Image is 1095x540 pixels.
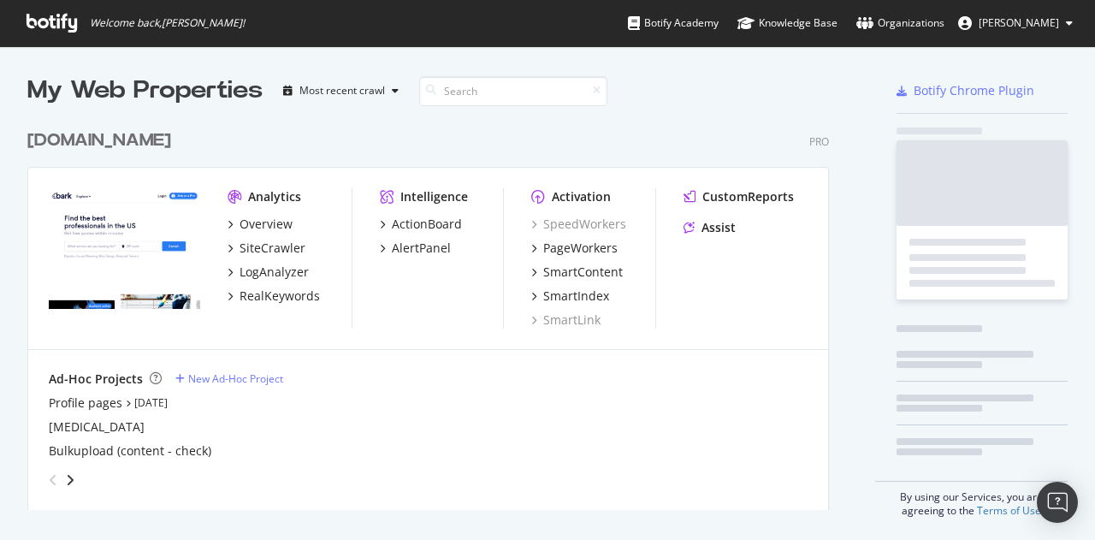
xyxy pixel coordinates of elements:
[531,288,609,305] a: SmartIndex
[701,219,736,236] div: Assist
[875,481,1068,518] div: By using our Services, you are agreeing to the
[27,128,171,153] div: [DOMAIN_NAME]
[240,264,309,281] div: LogAnalyzer
[543,264,623,281] div: SmartContent
[979,15,1059,30] span: Ellen Blacow
[380,216,462,233] a: ActionBoard
[276,77,405,104] button: Most recent crawl
[27,108,843,510] div: grid
[49,442,211,460] a: Bulkupload (content - check)
[684,188,794,205] a: CustomReports
[90,16,245,30] span: Welcome back, [PERSON_NAME] !
[531,240,618,257] a: PageWorkers
[27,74,263,108] div: My Web Properties
[299,86,385,96] div: Most recent crawl
[531,312,601,329] a: SmartLink
[49,371,143,388] div: Ad-Hoc Projects
[240,240,305,257] div: SiteCrawler
[228,288,320,305] a: RealKeywords
[134,395,168,410] a: [DATE]
[628,15,719,32] div: Botify Academy
[228,240,305,257] a: SiteCrawler
[27,128,178,153] a: [DOMAIN_NAME]
[392,240,451,257] div: AlertPanel
[1037,482,1078,523] div: Open Intercom Messenger
[419,76,607,106] input: Search
[914,82,1034,99] div: Botify Chrome Plugin
[856,15,944,32] div: Organizations
[392,216,462,233] div: ActionBoard
[400,188,468,205] div: Intelligence
[684,219,736,236] a: Assist
[380,240,451,257] a: AlertPanel
[897,82,1034,99] a: Botify Chrome Plugin
[240,288,320,305] div: RealKeywords
[944,9,1086,37] button: [PERSON_NAME]
[228,216,293,233] a: Overview
[977,503,1041,518] a: Terms of Use
[49,418,145,436] a: [MEDICAL_DATA]
[175,371,283,386] a: New Ad-Hoc Project
[543,288,609,305] div: SmartIndex
[543,240,618,257] div: PageWorkers
[248,188,301,205] div: Analytics
[49,188,200,310] img: www.bark.com
[42,466,64,494] div: angle-left
[737,15,838,32] div: Knowledge Base
[228,264,309,281] a: LogAnalyzer
[531,264,623,281] a: SmartContent
[64,472,76,489] div: angle-right
[188,371,283,386] div: New Ad-Hoc Project
[809,134,829,149] div: Pro
[531,216,626,233] a: SpeedWorkers
[49,395,122,412] a: Profile pages
[702,188,794,205] div: CustomReports
[240,216,293,233] div: Overview
[552,188,611,205] div: Activation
